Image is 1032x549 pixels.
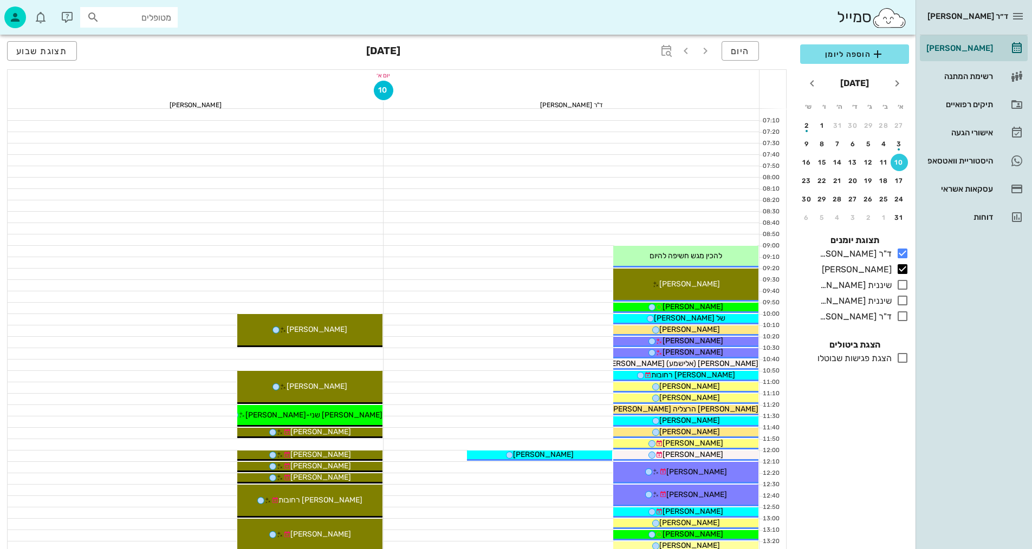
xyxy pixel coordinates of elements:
[875,117,893,134] button: 28
[814,209,831,226] button: 5
[760,173,782,182] div: 08:00
[891,172,908,189] button: 17
[798,177,815,185] div: 23
[875,159,893,166] div: 11
[760,298,782,308] div: 09:50
[891,135,908,153] button: 3
[384,102,759,108] div: ד"ר [PERSON_NAME]
[924,100,993,109] div: תיקים רפואיים
[800,338,909,351] h4: הצגת ביטולים
[814,159,831,166] div: 15
[845,191,862,208] button: 27
[817,263,892,276] div: [PERSON_NAME]
[760,480,782,489] div: 12:30
[798,209,815,226] button: 6
[731,46,750,56] span: היום
[924,213,993,221] div: דוחות
[860,195,877,203] div: 26
[760,139,782,148] div: 07:30
[860,191,877,208] button: 26
[845,214,862,221] div: 3
[760,207,782,217] div: 08:30
[366,41,400,63] h3: [DATE]
[878,97,892,116] th: ב׳
[666,490,727,499] span: [PERSON_NAME]
[760,514,782,524] div: 13:00
[802,74,822,93] button: חודש הבא
[809,48,900,61] span: הוספה ליומן
[860,172,877,189] button: 19
[815,295,892,308] div: שיננית [PERSON_NAME]
[860,159,877,166] div: 12
[829,195,846,203] div: 28
[722,41,759,61] button: היום
[654,313,725,323] span: של [PERSON_NAME]
[798,135,815,153] button: 9
[894,97,908,116] th: א׳
[875,154,893,171] button: 11
[814,135,831,153] button: 8
[860,122,877,129] div: 29
[659,518,720,527] span: [PERSON_NAME]
[659,393,720,402] span: [PERSON_NAME]
[829,177,846,185] div: 21
[860,214,877,221] div: 2
[814,214,831,221] div: 5
[760,128,782,137] div: 07:20
[814,140,831,148] div: 8
[245,410,382,420] span: [PERSON_NAME] שני-[PERSON_NAME]
[800,44,909,64] button: הוספה ליומן
[875,172,893,189] button: 18
[798,117,815,134] button: 2
[760,219,782,228] div: 08:40
[816,97,830,116] th: ו׳
[891,177,908,185] div: 17
[924,72,993,81] div: רשימת המתנה
[798,195,815,203] div: 30
[760,469,782,478] div: 12:20
[860,135,877,153] button: 5
[845,140,862,148] div: 6
[760,241,782,251] div: 09:00
[829,209,846,226] button: 4
[927,11,1008,21] span: ד״ר [PERSON_NAME]
[798,191,815,208] button: 30
[845,122,862,129] div: 30
[860,177,877,185] div: 19
[663,336,723,345] span: [PERSON_NAME]
[760,332,782,342] div: 10:20
[875,214,893,221] div: 1
[872,7,907,29] img: SmileCloud logo
[832,97,846,116] th: ה׳
[760,310,782,319] div: 10:00
[650,251,722,260] span: להכין מגש חשיפה להיום
[760,116,782,126] div: 07:10
[663,507,723,516] span: [PERSON_NAME]
[290,450,351,459] span: [PERSON_NAME]
[663,439,723,448] span: [PERSON_NAME]
[290,473,351,482] span: [PERSON_NAME]
[798,154,815,171] button: 16
[760,355,782,364] div: 10:40
[760,537,782,546] div: 13:20
[875,191,893,208] button: 25
[814,191,831,208] button: 29
[829,214,846,221] div: 4
[813,352,892,365] div: הצגת פגישות שבוטלו
[760,196,782,205] div: 08:20
[891,140,908,148] div: 3
[845,177,862,185] div: 20
[920,204,1028,230] a: דוחות
[845,209,862,226] button: 3
[814,195,831,203] div: 29
[920,35,1028,61] a: [PERSON_NAME]
[287,382,347,391] span: [PERSON_NAME]
[513,450,574,459] span: [PERSON_NAME]
[891,122,908,129] div: 27
[798,140,815,148] div: 9
[891,195,908,203] div: 24
[760,230,782,239] div: 08:50
[829,159,846,166] div: 14
[798,122,815,129] div: 2
[814,122,831,129] div: 1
